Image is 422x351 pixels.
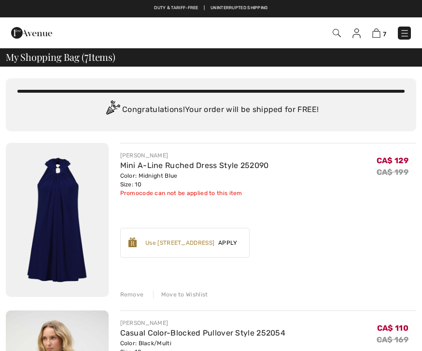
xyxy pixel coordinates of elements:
img: 1ère Avenue [11,23,52,42]
s: CA$ 199 [377,168,408,177]
div: Promocode can not be applied to this item [120,189,269,197]
span: 7 [383,30,386,38]
img: Congratulation2.svg [103,100,122,120]
div: Remove [120,290,144,299]
img: Menu [400,28,409,38]
s: CA$ 169 [377,335,408,344]
a: Mini A-Line Ruched Dress Style 252090 [120,161,269,170]
span: CA$ 110 [377,323,408,333]
img: Mini A-Line Ruched Dress Style 252090 [6,143,109,297]
a: 7 [372,27,386,39]
span: CA$ 129 [377,156,408,165]
span: My Shopping Bag ( Items) [6,52,115,62]
div: Color: Midnight Blue Size: 10 [120,171,269,189]
span: Apply [214,239,241,247]
img: Reward-Logo.svg [128,238,137,247]
a: 1ère Avenue [11,28,52,37]
div: Congratulations! Your order will be shipped for FREE! [17,100,405,120]
a: Casual Color-Blocked Pullover Style 252054 [120,328,286,337]
img: Shopping Bag [372,28,380,38]
div: [PERSON_NAME] [120,319,286,327]
div: Use [STREET_ADDRESS] [145,239,214,247]
div: Move to Wishlist [153,290,208,299]
img: Search [333,29,341,37]
img: My Info [352,28,361,38]
span: 7 [84,50,88,62]
div: [PERSON_NAME] [120,151,269,160]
